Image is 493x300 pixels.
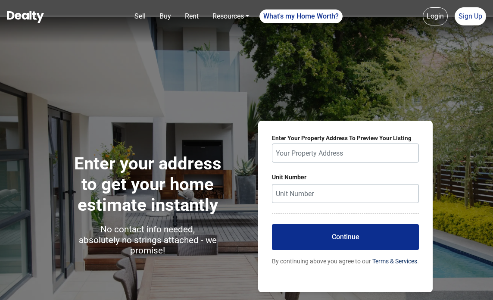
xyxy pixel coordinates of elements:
img: Dealty - Buy, Sell & Rent Homes [7,11,44,23]
a: Rent [181,8,202,25]
button: Continue [272,224,419,250]
a: Terms & Services [372,258,417,265]
a: Resources [209,8,253,25]
input: Your Property Address [272,144,419,162]
label: Unit Number [272,173,419,182]
a: Sign Up [455,7,486,25]
h1: Enter your address to get your home estimate instantly [67,153,228,259]
p: By continuing above you agree to our . [272,257,419,266]
a: Sell [131,8,149,25]
a: What's my Home Worth? [259,9,343,23]
a: Buy [156,8,175,25]
label: Enter Your Property Address To Preview Your Listing [272,134,419,141]
a: Login [423,7,448,25]
input: Unit Number [272,184,419,203]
